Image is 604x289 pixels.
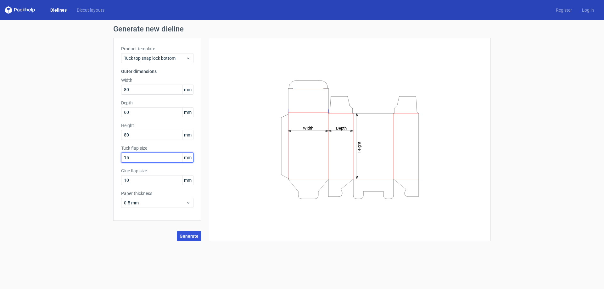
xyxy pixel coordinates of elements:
[551,7,577,13] a: Register
[336,125,347,130] tspan: Depth
[121,46,193,52] label: Product template
[182,85,193,94] span: mm
[182,130,193,140] span: mm
[121,168,193,174] label: Glue flap size
[577,7,599,13] a: Log in
[124,200,186,206] span: 0.5 mm
[182,175,193,185] span: mm
[180,234,199,238] span: Generate
[121,145,193,151] label: Tuck flap size
[177,231,201,241] button: Generate
[303,125,313,130] tspan: Width
[121,100,193,106] label: Depth
[124,55,186,61] span: Tuck top snap lock bottom
[182,108,193,117] span: mm
[182,153,193,162] span: mm
[121,122,193,129] label: Height
[121,68,193,75] h3: Outer dimensions
[357,142,361,153] tspan: Height
[72,7,109,13] a: Diecut layouts
[121,190,193,197] label: Paper thickness
[121,77,193,83] label: Width
[113,25,491,33] h1: Generate new dieline
[45,7,72,13] a: Dielines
